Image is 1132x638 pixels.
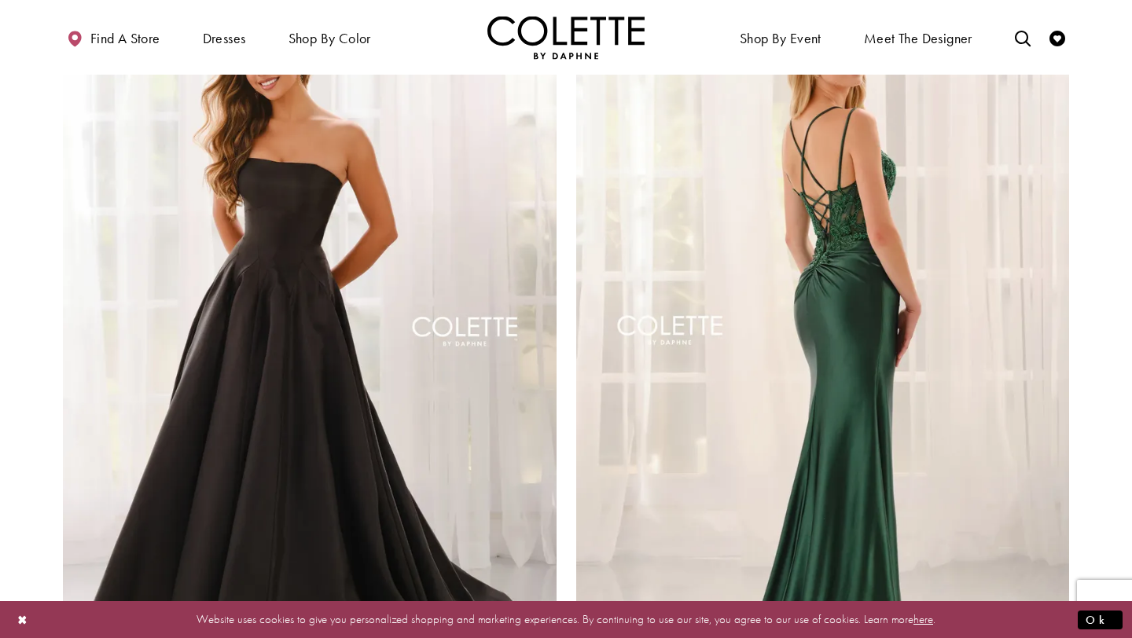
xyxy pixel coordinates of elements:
[113,609,1019,630] p: Website uses cookies to give you personalized shopping and marketing experiences. By continuing t...
[63,16,164,59] a: Find a store
[289,31,371,46] span: Shop by color
[1078,610,1123,629] button: Submit Dialog
[860,16,976,59] a: Meet the designer
[913,611,933,627] a: here
[487,16,645,59] a: Visit Home Page
[199,16,250,59] span: Dresses
[1011,16,1035,59] a: Toggle search
[864,31,972,46] span: Meet the designer
[487,16,645,59] img: Colette by Daphne
[1046,16,1069,59] a: Check Wishlist
[285,16,375,59] span: Shop by color
[203,31,246,46] span: Dresses
[9,606,36,633] button: Close Dialog
[736,16,825,59] span: Shop By Event
[740,31,821,46] span: Shop By Event
[90,31,160,46] span: Find a store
